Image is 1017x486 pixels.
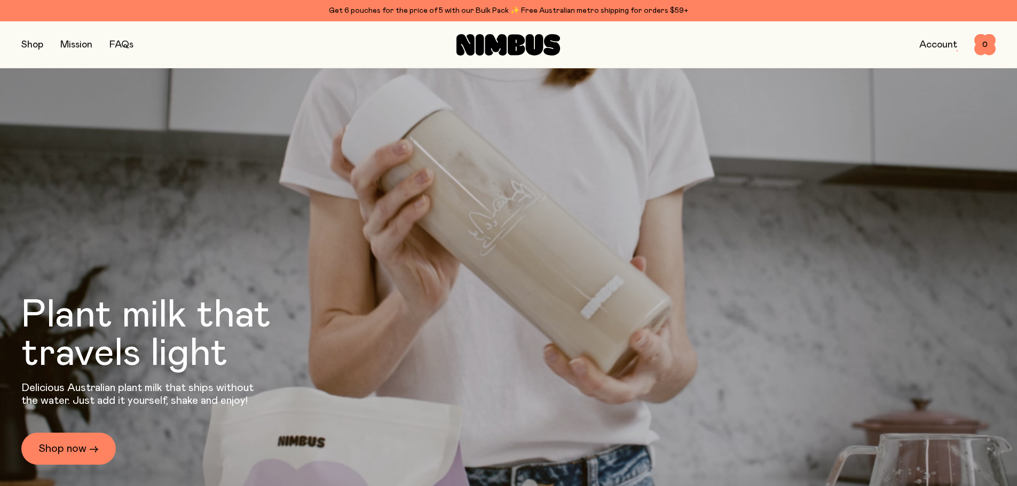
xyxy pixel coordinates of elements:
a: FAQs [109,40,133,50]
h1: Plant milk that travels light [21,296,329,373]
a: Account [919,40,957,50]
button: 0 [974,34,996,55]
a: Mission [60,40,92,50]
a: Shop now → [21,433,116,465]
p: Delicious Australian plant milk that ships without the water. Just add it yourself, shake and enjoy! [21,381,261,407]
div: Get 6 pouches for the price of 5 with our Bulk Pack ✨ Free Australian metro shipping for orders $59+ [21,4,996,17]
